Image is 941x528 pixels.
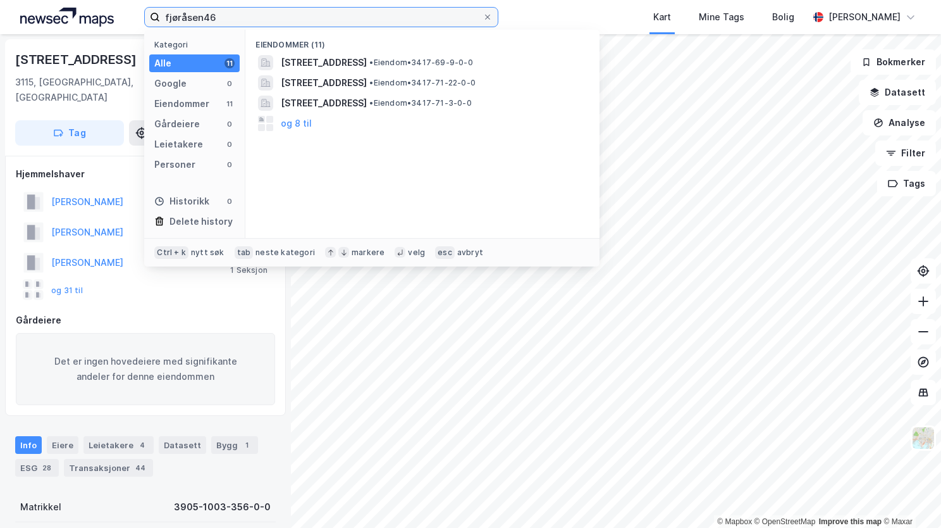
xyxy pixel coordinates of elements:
[83,436,154,454] div: Leietakere
[224,79,235,89] div: 0
[281,96,367,111] span: [STREET_ADDRESS]
[169,214,233,229] div: Delete history
[435,246,455,259] div: esc
[819,517,882,526] a: Improve this map
[224,119,235,129] div: 0
[174,500,271,515] div: 3905-1003-356-0-0
[211,436,258,454] div: Bygg
[851,49,936,75] button: Bokmerker
[154,194,209,209] div: Historikk
[235,246,254,259] div: tab
[47,436,78,454] div: Eiere
[224,58,235,68] div: 11
[875,141,936,166] button: Filter
[15,49,139,70] div: [STREET_ADDRESS]
[281,55,367,70] span: [STREET_ADDRESS]
[699,9,744,25] div: Mine Tags
[154,56,171,71] div: Alle
[224,160,235,170] div: 0
[911,426,935,450] img: Z
[154,116,200,132] div: Gårdeiere
[828,9,901,25] div: [PERSON_NAME]
[224,196,235,206] div: 0
[230,265,268,275] div: 1 Seksjon
[133,462,148,474] div: 44
[717,517,752,526] a: Mapbox
[255,248,315,258] div: neste kategori
[191,248,224,258] div: nytt søk
[369,98,373,108] span: •
[16,313,275,328] div: Gårdeiere
[40,462,54,474] div: 28
[224,139,235,149] div: 0
[154,157,195,172] div: Personer
[15,459,59,477] div: ESG
[240,439,253,451] div: 1
[224,99,235,109] div: 11
[160,8,483,27] input: Søk på adresse, matrikkel, gårdeiere, leietakere eller personer
[369,58,472,68] span: Eiendom • 3417-69-9-0-0
[408,248,425,258] div: velg
[20,8,114,27] img: logo.a4113a55bc3d86da70a041830d287a7e.svg
[878,467,941,528] iframe: Chat Widget
[653,9,671,25] div: Kart
[154,137,203,152] div: Leietakere
[772,9,794,25] div: Bolig
[877,171,936,196] button: Tags
[154,76,187,91] div: Google
[281,75,367,91] span: [STREET_ADDRESS]
[352,248,384,258] div: markere
[15,75,171,105] div: 3115, [GEOGRAPHIC_DATA], [GEOGRAPHIC_DATA]
[159,436,206,454] div: Datasett
[16,333,275,405] div: Det er ingen hovedeiere med signifikante andeler for denne eiendommen
[369,78,373,87] span: •
[64,459,153,477] div: Transaksjoner
[15,436,42,454] div: Info
[281,116,312,131] button: og 8 til
[20,500,61,515] div: Matrikkel
[245,30,600,53] div: Eiendommer (11)
[859,80,936,105] button: Datasett
[457,248,483,258] div: avbryt
[154,40,240,49] div: Kategori
[154,246,188,259] div: Ctrl + k
[16,167,275,182] div: Hjemmelshaver
[369,78,476,88] span: Eiendom • 3417-71-22-0-0
[369,58,373,67] span: •
[15,120,124,146] button: Tag
[754,517,816,526] a: OpenStreetMap
[369,98,471,108] span: Eiendom • 3417-71-3-0-0
[136,439,149,451] div: 4
[154,96,209,111] div: Eiendommer
[863,110,936,135] button: Analyse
